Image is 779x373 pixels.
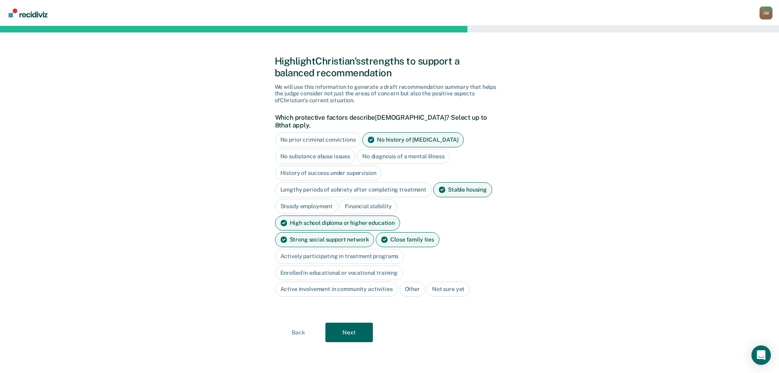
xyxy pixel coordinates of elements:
[275,232,374,247] div: Strong social support network
[275,182,432,197] div: Lengthy periods of sobriety after completing treatment
[275,114,500,129] label: Which protective factors describe [DEMOGRAPHIC_DATA] ? Select up to 8 that apply.
[275,216,400,231] div: High school diploma or higher education
[357,149,450,164] div: No diagnosis of a mental illness
[275,132,361,147] div: No prior criminal convictions
[433,182,492,197] div: Stable housing
[751,345,771,365] div: Open Intercom Messenger
[275,282,398,297] div: Active involvement in community activities
[325,323,373,342] button: Next
[275,199,338,214] div: Steady employment
[760,6,773,19] div: J M
[275,166,382,181] div: History of success under supervision
[340,199,397,214] div: Financial stability
[275,55,505,79] div: Highlight Christian's strengths to support a balanced recommendation
[275,149,356,164] div: No substance abuse issues
[275,249,404,264] div: Actively participating in treatment programs
[400,282,425,297] div: Other
[760,6,773,19] button: Profile dropdown button
[275,323,322,342] button: Back
[376,232,439,247] div: Close family ties
[275,84,505,104] div: We will use this information to generate a draft recommendation summary that helps the judge cons...
[427,282,470,297] div: Not sure yet
[275,265,403,280] div: Enrolled in educational or vocational training
[362,132,463,147] div: No history of [MEDICAL_DATA]
[9,9,47,17] img: Recidiviz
